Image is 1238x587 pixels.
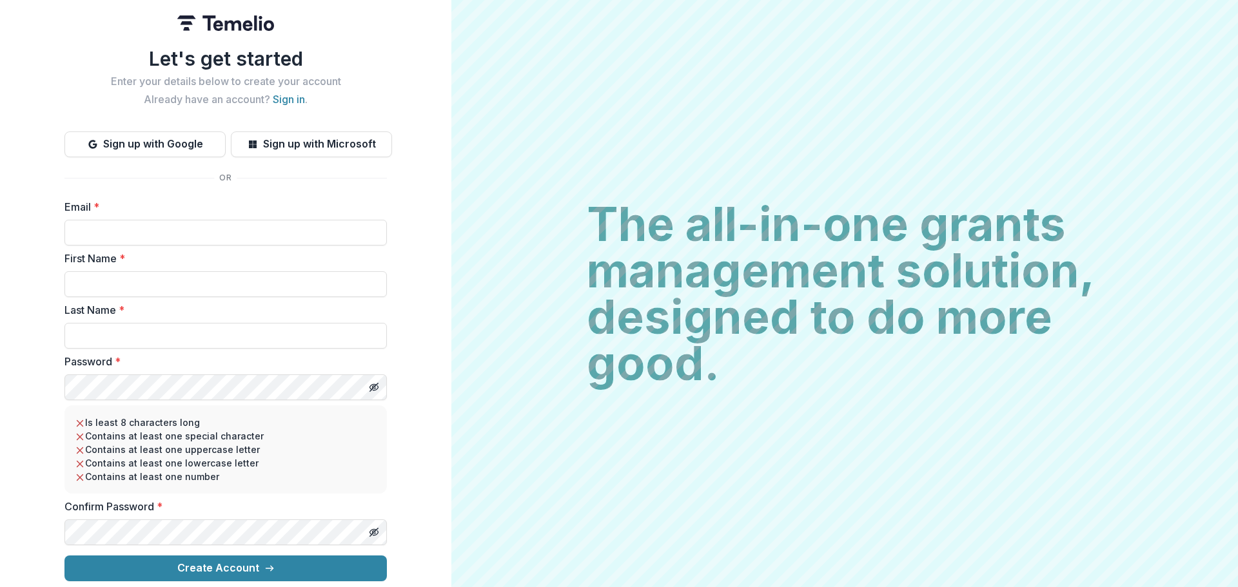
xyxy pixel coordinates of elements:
label: Confirm Password [64,499,379,514]
li: Contains at least one special character [75,429,377,443]
img: Temelio [177,15,274,31]
h2: Already have an account? . [64,93,387,106]
label: First Name [64,251,379,266]
a: Sign in [273,93,305,106]
button: Sign up with Microsoft [231,131,392,157]
li: Contains at least one lowercase letter [75,456,377,470]
li: Contains at least one uppercase letter [75,443,377,456]
li: Contains at least one number [75,470,377,483]
h1: Let's get started [64,47,387,70]
button: Sign up with Google [64,131,226,157]
li: Is least 8 characters long [75,416,377,429]
button: Create Account [64,555,387,581]
label: Email [64,199,379,215]
label: Password [64,354,379,369]
button: Toggle password visibility [364,522,384,543]
h2: Enter your details below to create your account [64,75,387,88]
label: Last Name [64,302,379,318]
button: Toggle password visibility [364,377,384,398]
